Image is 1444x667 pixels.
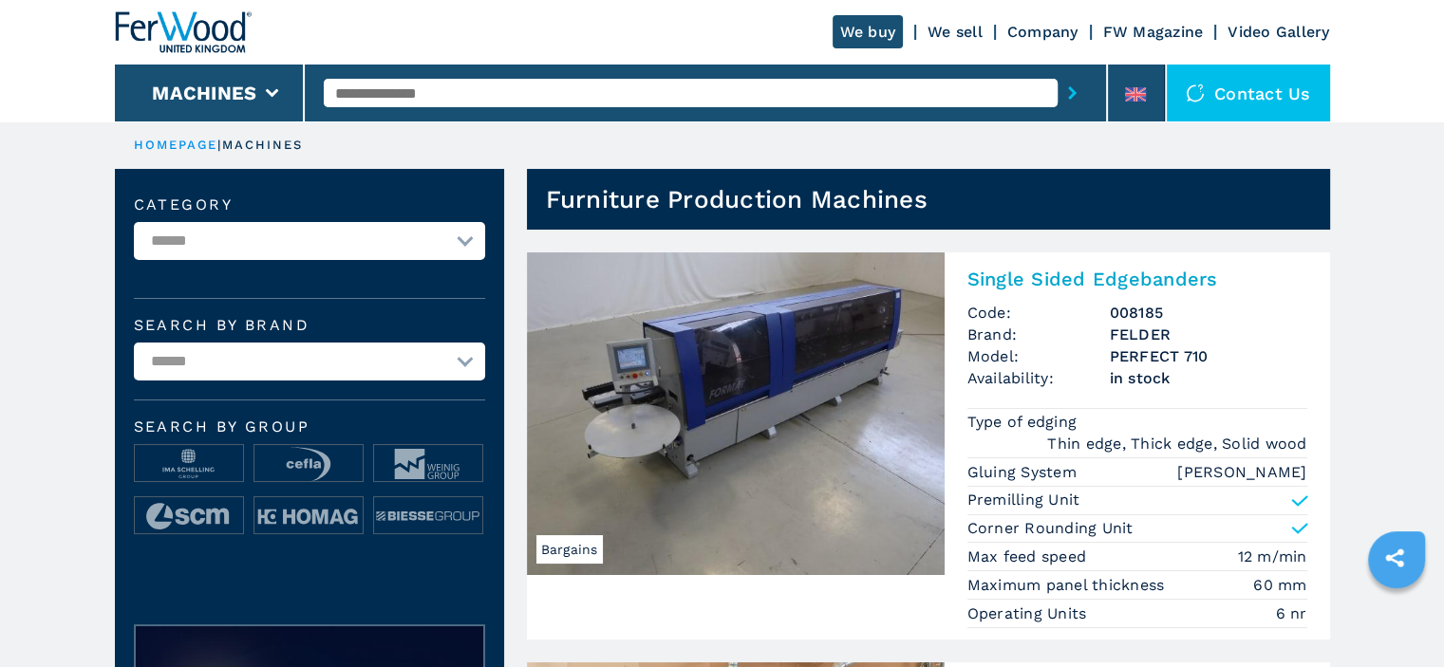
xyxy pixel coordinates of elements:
img: image [374,497,482,535]
h2: Single Sided Edgebanders [967,268,1307,290]
button: submit-button [1058,71,1087,115]
p: Type of edging [967,412,1082,433]
em: 6 nr [1276,602,1307,624]
a: FW Magazine [1103,23,1204,41]
div: Contact us [1167,65,1330,121]
span: in stock [1110,367,1307,389]
img: Ferwood [115,11,252,53]
em: Thin edge, Thick edge, Solid wood [1047,433,1306,454]
p: Premilling Unit [967,490,1080,510]
span: | [217,138,221,152]
h3: 008185 [1110,302,1307,324]
img: image [254,497,363,535]
h3: FELDER [1110,324,1307,345]
img: image [135,445,243,483]
img: Single Sided Edgebanders FELDER PERFECT 710 [527,252,945,575]
p: Gluing System [967,462,1082,483]
h1: Furniture Production Machines [546,184,928,214]
span: Model: [967,345,1110,367]
span: Brand: [967,324,1110,345]
a: Single Sided Edgebanders FELDER PERFECT 710BargainsSingle Sided EdgebandersCode:008185Brand:FELDE... [527,252,1330,639]
span: Search by group [134,419,485,435]
em: 60 mm [1253,574,1306,596]
a: Company [1007,23,1078,41]
a: sharethis [1371,534,1418,582]
a: We sell [928,23,983,41]
p: Maximum panel thickness [967,575,1170,596]
a: Video Gallery [1228,23,1329,41]
em: [PERSON_NAME] [1177,461,1306,483]
img: Contact us [1186,83,1205,102]
p: Operating Units [967,603,1092,624]
button: Machines [152,82,256,104]
p: Corner Rounding Unit [967,518,1134,539]
em: 12 m/min [1238,546,1307,567]
a: We buy [833,15,904,48]
img: image [135,497,243,535]
span: Availability: [967,367,1110,389]
span: Code: [967,302,1110,324]
span: Bargains [536,535,603,564]
label: Search by brand [134,318,485,333]
h3: PERFECT 710 [1110,345,1307,367]
label: Category [134,197,485,213]
img: image [374,445,482,483]
p: machines [222,137,304,154]
iframe: Chat [1363,582,1430,653]
p: Max feed speed [967,547,1092,567]
img: image [254,445,363,483]
a: HOMEPAGE [134,138,218,152]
